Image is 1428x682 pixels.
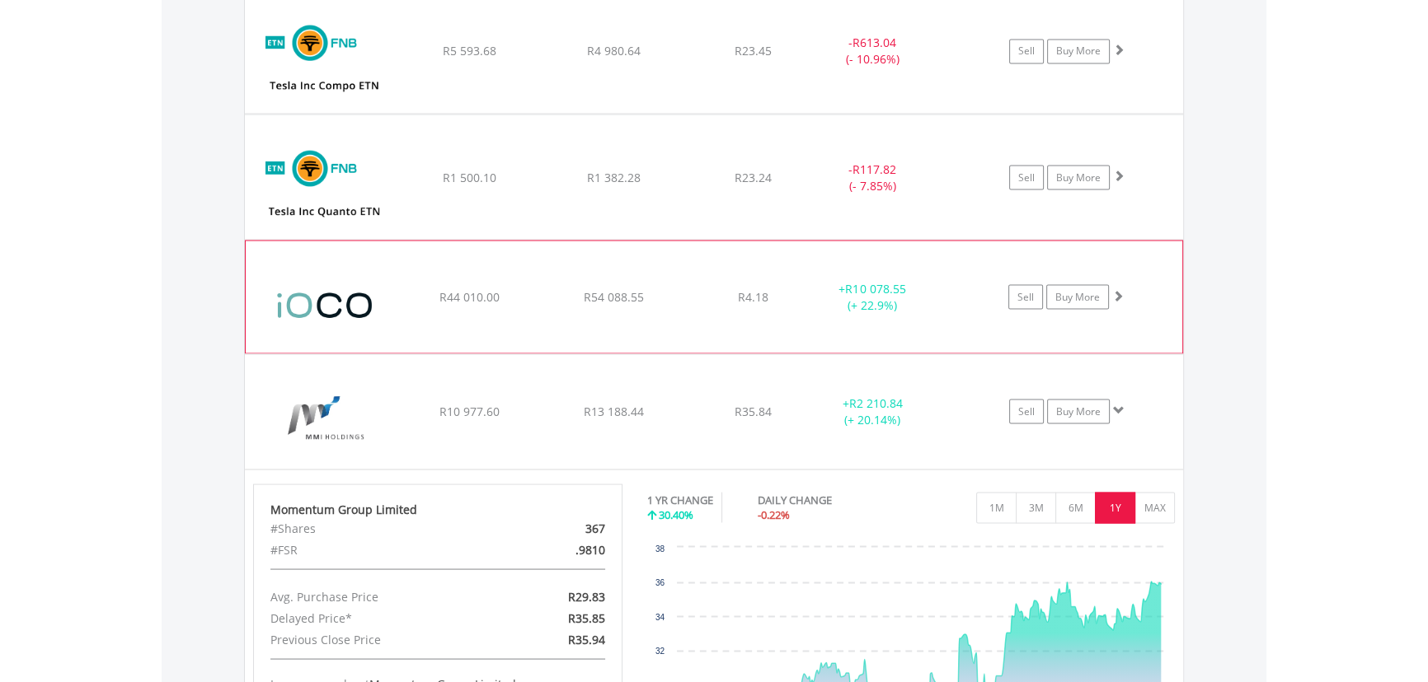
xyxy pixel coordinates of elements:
[1047,399,1110,423] a: Buy More
[810,280,934,313] div: + (+ 22.9%)
[584,403,644,418] span: R13 188.44
[270,501,605,517] div: Momentum Group Limited
[258,607,498,628] div: Delayed Price*
[853,161,896,176] span: R117.82
[1047,39,1110,63] a: Buy More
[976,492,1017,523] button: 1M
[758,492,890,507] div: DAILY CHANGE
[1095,492,1135,523] button: 1Y
[1009,165,1044,189] a: Sell
[1134,492,1175,523] button: MAX
[568,588,605,604] span: R29.83
[584,288,644,304] span: R54 088.55
[253,135,395,234] img: EQU.ZA.TSETNQ.png
[587,43,641,58] span: R4 980.64
[735,43,772,58] span: R23.45
[258,539,498,560] div: #FSR
[853,35,896,50] span: R613.04
[442,43,496,58] span: R5 593.68
[655,577,665,586] text: 36
[849,395,903,410] span: R2 210.84
[439,288,500,304] span: R44 010.00
[1009,39,1044,63] a: Sell
[655,646,665,655] text: 32
[1055,492,1096,523] button: 6M
[258,586,498,607] div: Avg. Purchase Price
[735,169,772,185] span: R23.24
[1046,284,1109,309] a: Buy More
[258,517,498,539] div: #Shares
[758,507,790,521] span: -0.22%
[498,539,618,560] div: .9810
[738,288,768,304] span: R4.18
[810,35,935,68] div: - (- 10.96%)
[568,610,605,625] span: R35.85
[1047,165,1110,189] a: Buy More
[810,161,935,194] div: - (- 7.85%)
[439,403,499,418] span: R10 977.60
[253,375,395,464] img: EQU.ZA.MTM.png
[655,544,665,553] text: 38
[655,612,665,621] text: 34
[258,628,498,650] div: Previous Close Price
[659,507,693,521] span: 30.40%
[845,280,905,296] span: R10 078.55
[1016,492,1056,523] button: 3M
[587,169,641,185] span: R1 382.28
[442,169,496,185] span: R1 500.10
[647,492,713,507] div: 1 YR CHANGE
[498,517,618,539] div: 367
[253,10,395,109] img: EQU.ZA.TSETNC.png
[1008,284,1043,309] a: Sell
[735,403,772,418] span: R35.84
[254,261,396,348] img: EQU.ZA.IOC.png
[1009,399,1044,423] a: Sell
[568,631,605,647] span: R35.94
[810,395,935,427] div: + (+ 20.14%)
